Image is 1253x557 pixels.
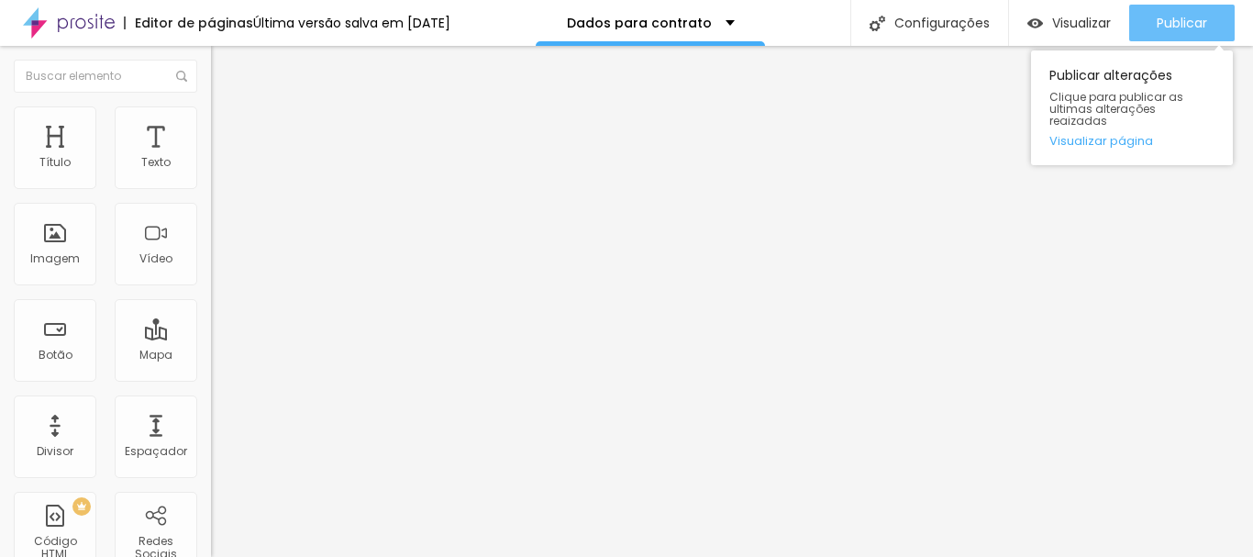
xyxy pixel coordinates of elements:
[1157,16,1207,30] span: Publicar
[253,17,450,29] div: Última versão salva em [DATE]
[1129,5,1235,41] button: Publicar
[870,16,885,31] img: Icone
[39,349,72,362] div: Botão
[1049,135,1214,147] a: Visualizar página
[39,156,71,169] div: Título
[211,46,1253,557] iframe: Editor
[141,156,171,169] div: Texto
[1052,16,1111,30] span: Visualizar
[139,349,172,362] div: Mapa
[176,71,187,82] img: Icone
[30,252,80,265] div: Imagem
[1031,50,1233,165] div: Publicar alterações
[1049,91,1214,128] span: Clique para publicar as ultimas alterações reaizadas
[37,445,73,458] div: Divisor
[14,60,197,93] input: Buscar elemento
[567,17,712,29] p: Dados para contrato
[124,17,253,29] div: Editor de páginas
[139,252,172,265] div: Vídeo
[1027,16,1043,31] img: view-1.svg
[125,445,187,458] div: Espaçador
[1009,5,1129,41] button: Visualizar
